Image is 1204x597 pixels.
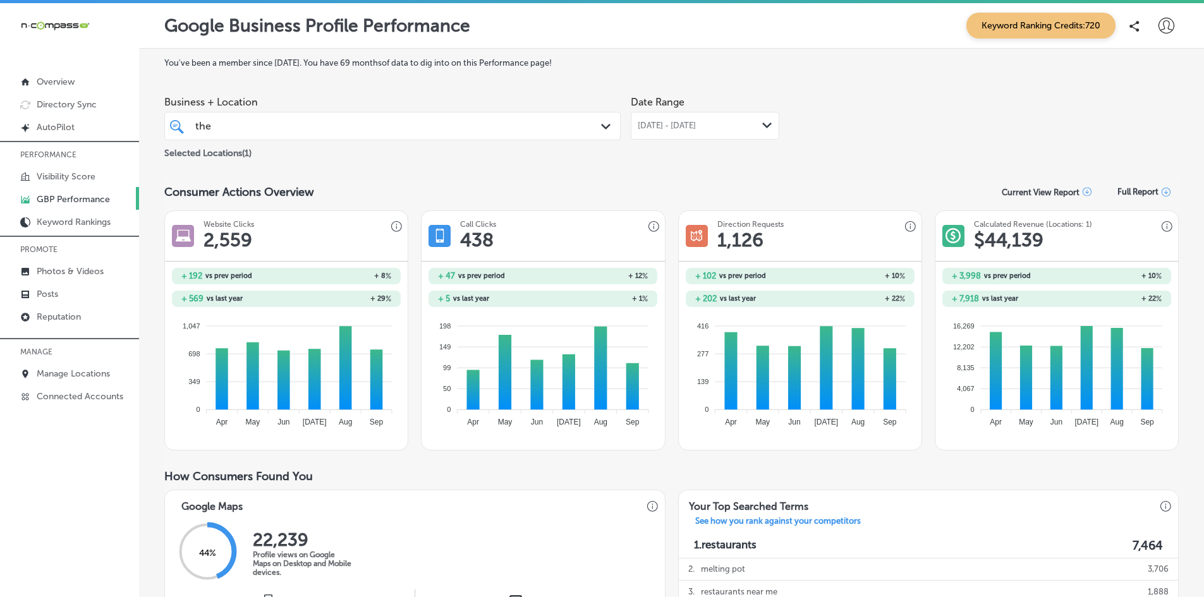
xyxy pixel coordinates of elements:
[339,418,352,426] tspan: Aug
[953,343,975,351] tspan: 12,202
[642,272,648,280] span: %
[253,550,354,577] p: Profile views on Google Maps on Desktop and Mobile devices.
[439,343,451,351] tspan: 149
[638,121,696,131] span: [DATE] - [DATE]
[438,294,450,303] h2: + 5
[755,418,770,426] tspan: May
[725,418,737,426] tspan: Apr
[199,548,216,558] span: 44 %
[1117,187,1158,196] span: Full Report
[594,418,607,426] tspan: Aug
[37,194,110,205] p: GBP Performance
[386,272,391,280] span: %
[188,350,200,358] tspan: 698
[695,271,716,280] h2: + 102
[1133,538,1163,553] label: 7,464
[957,385,975,392] tspan: 4,067
[183,322,200,329] tspan: 1,047
[439,322,451,329] tspan: 198
[460,220,496,229] h3: Call Clicks
[286,272,391,280] h2: + 8
[438,271,455,280] h2: + 47
[1148,558,1169,580] p: 3,706
[370,418,384,426] tspan: Sep
[20,20,90,32] img: 660ab0bf-5cc7-4cb8-ba1c-48b5ae0f18e60NCTV_CLogo_TV_Black_-500x88.png
[788,418,800,426] tspan: Jun
[253,529,354,550] h2: 22,239
[216,418,228,426] tspan: Apr
[626,418,640,426] tspan: Sep
[386,294,391,303] span: %
[37,171,95,182] p: Visibility Score
[1074,418,1098,426] tspan: [DATE]
[188,378,200,385] tspan: 349
[814,418,838,426] tspan: [DATE]
[685,516,871,529] a: See how you rank against your competitors
[498,418,513,426] tspan: May
[37,99,97,110] p: Directory Sync
[37,76,75,87] p: Overview
[543,272,648,280] h2: + 12
[164,143,252,159] p: Selected Locations ( 1 )
[1156,294,1162,303] span: %
[697,378,708,385] tspan: 139
[458,272,505,279] span: vs prev period
[286,294,391,303] h2: + 29
[1002,188,1079,197] p: Current View Report
[966,13,1116,39] span: Keyword Ranking Credits: 720
[164,15,470,36] p: Google Business Profile Performance
[701,558,745,580] p: melting pot
[642,294,648,303] span: %
[444,385,451,392] tspan: 50
[531,418,543,426] tspan: Jun
[557,418,581,426] tspan: [DATE]
[468,418,480,426] tspan: Apr
[447,406,451,413] tspan: 0
[1050,418,1062,426] tspan: Jun
[679,490,818,516] h3: Your Top Searched Terms
[37,217,111,227] p: Keyword Rankings
[246,418,260,426] tspan: May
[204,220,254,229] h3: Website Clicks
[453,295,489,302] span: vs last year
[1110,418,1123,426] tspan: Aug
[197,406,200,413] tspan: 0
[37,368,110,379] p: Manage Locations
[851,418,865,426] tspan: Aug
[953,322,975,329] tspan: 16,269
[1140,418,1154,426] tspan: Sep
[800,294,905,303] h2: + 22
[181,294,204,303] h2: + 569
[952,294,979,303] h2: + 7,918
[688,558,695,580] p: 2 .
[982,295,1018,302] span: vs last year
[37,266,104,277] p: Photos & Videos
[720,295,756,302] span: vs last year
[444,364,451,371] tspan: 99
[697,350,708,358] tspan: 277
[719,272,766,279] span: vs prev period
[970,406,974,413] tspan: 0
[277,418,289,426] tspan: Jun
[695,294,717,303] h2: + 202
[974,229,1043,251] h1: $ 44,139
[717,229,763,251] h1: 1,126
[204,229,252,251] h1: 2,559
[631,96,684,108] label: Date Range
[164,58,1179,68] label: You've been a member since [DATE] . You have 69 months of data to dig into on this Performance page!
[1019,418,1033,426] tspan: May
[974,220,1092,229] h3: Calculated Revenue (Locations: 1)
[899,294,905,303] span: %
[899,272,905,280] span: %
[883,418,897,426] tspan: Sep
[543,294,648,303] h2: + 1
[800,272,905,280] h2: + 10
[37,311,81,322] p: Reputation
[164,96,621,108] span: Business + Location
[171,490,253,516] h3: Google Maps
[164,185,314,199] span: Consumer Actions Overview
[164,469,313,483] span: How Consumers Found You
[957,364,975,371] tspan: 8,135
[207,295,243,302] span: vs last year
